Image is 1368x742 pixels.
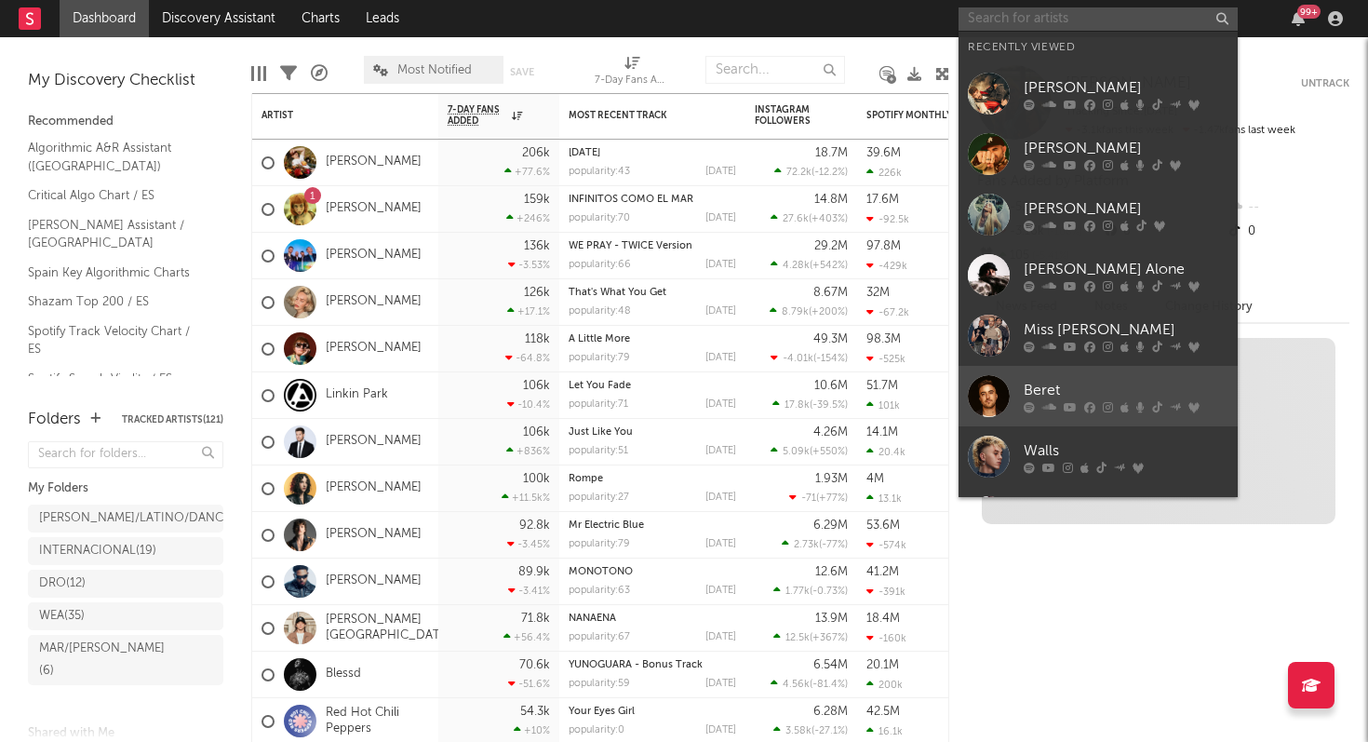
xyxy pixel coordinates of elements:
div: popularity: 0 [569,725,624,735]
div: -391k [866,586,905,598]
a: [PERSON_NAME][GEOGRAPHIC_DATA] [326,613,451,644]
a: WEA(35) [28,602,223,630]
div: ( ) [782,538,848,550]
div: 7-Day Fans Added (7-Day Fans Added) [595,70,669,92]
a: Miss [PERSON_NAME] [959,305,1238,366]
div: ( ) [773,724,848,736]
div: ( ) [771,445,848,457]
div: 20.1M [866,659,899,671]
div: 6.29M [813,519,848,532]
div: [DATE] [705,632,736,642]
a: [PERSON_NAME] [326,201,422,217]
a: That's What You Get [569,288,666,298]
div: 136k [524,240,550,252]
div: ( ) [773,631,848,643]
div: MAR/[PERSON_NAME] ( 6 ) [39,638,170,682]
div: [DATE] [705,539,736,549]
div: 42.5M [866,706,900,718]
div: -429k [866,260,907,272]
a: INTERNACIONAL(19) [28,537,223,565]
div: [PERSON_NAME]/LATINO/DANCE ( 38 ) [39,507,251,530]
div: [DATE] [705,725,736,735]
div: Edit Columns [251,47,266,101]
div: ( ) [771,352,848,364]
div: 206k [522,147,550,159]
span: 5.09k [783,447,810,457]
span: 3.58k [785,726,811,736]
span: -4.01k [783,354,813,364]
a: [PERSON_NAME] [326,248,422,263]
div: -3.41 % [508,585,550,597]
a: Linkin Park [326,387,388,403]
div: 49.3M [813,333,848,345]
div: [DATE] [705,446,736,456]
div: 13.9M [815,613,848,625]
div: popularity: 70 [569,213,630,223]
div: popularity: 51 [569,446,628,456]
span: -154 % [816,354,845,364]
div: 226k [866,167,902,179]
div: 101k [866,399,900,411]
div: 118k [525,333,550,345]
a: Algorithmic A&R Assistant ([GEOGRAPHIC_DATA]) [28,138,205,176]
div: +246 % [506,212,550,224]
a: Red Hot Chili Peppers [326,706,429,737]
div: 97.8M [866,240,901,252]
div: 106k [523,426,550,438]
span: 12.5k [785,633,810,643]
div: 32M [866,287,890,299]
span: -71 [801,493,816,504]
a: Blessd [326,667,361,682]
div: Rompe [569,474,736,484]
div: My Folders [28,478,223,500]
span: 4.56k [783,680,810,690]
div: NANAENA [569,614,736,624]
span: Most Notified [397,64,472,76]
a: YUNOGUARA - Bonus Track [569,660,703,670]
span: 4.28k [783,261,810,271]
div: ( ) [771,678,848,690]
div: 29.2M [814,240,848,252]
div: +77.6 % [504,166,550,178]
span: -81.4 % [812,680,845,690]
div: popularity: 27 [569,492,629,503]
div: Beret [1024,379,1228,401]
div: [PERSON_NAME] [1024,137,1228,159]
span: -77 % [822,540,845,550]
div: 100k [523,473,550,485]
span: 8.79k [782,307,809,317]
div: 17.6M [866,194,899,206]
div: 16.1k [866,725,903,737]
input: Search for artists [959,7,1238,31]
div: -67.2k [866,306,909,318]
div: 6.54M [813,659,848,671]
div: popularity: 79 [569,539,630,549]
input: Search... [705,56,845,84]
div: Recommended [28,111,223,133]
a: [PERSON_NAME] Alone [959,245,1238,305]
span: 27.6k [783,214,809,224]
div: INFINITOS COMO EL MAR [569,195,736,205]
div: ( ) [773,585,848,597]
div: -574k [866,539,906,551]
div: Spotify Monthly Listeners [866,110,1006,121]
div: [DATE] [705,492,736,503]
div: [DATE] [705,167,736,177]
span: 7-Day Fans Added [448,104,507,127]
div: [DATE] [705,586,736,596]
div: 159k [524,194,550,206]
div: +17.1 % [507,305,550,317]
div: 14.8M [814,194,848,206]
div: [PERSON_NAME] [1024,197,1228,220]
div: 4.26M [813,426,848,438]
button: Save [510,67,534,77]
div: Walls [1024,439,1228,462]
a: [PERSON_NAME] [326,294,422,310]
div: Folders [28,409,81,431]
div: 20.4k [866,446,905,458]
div: Filters [280,47,297,101]
div: 18.4M [866,613,900,625]
div: INTERNACIONAL ( 19 ) [39,540,156,562]
div: -160k [866,632,906,644]
span: +77 % [819,493,845,504]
